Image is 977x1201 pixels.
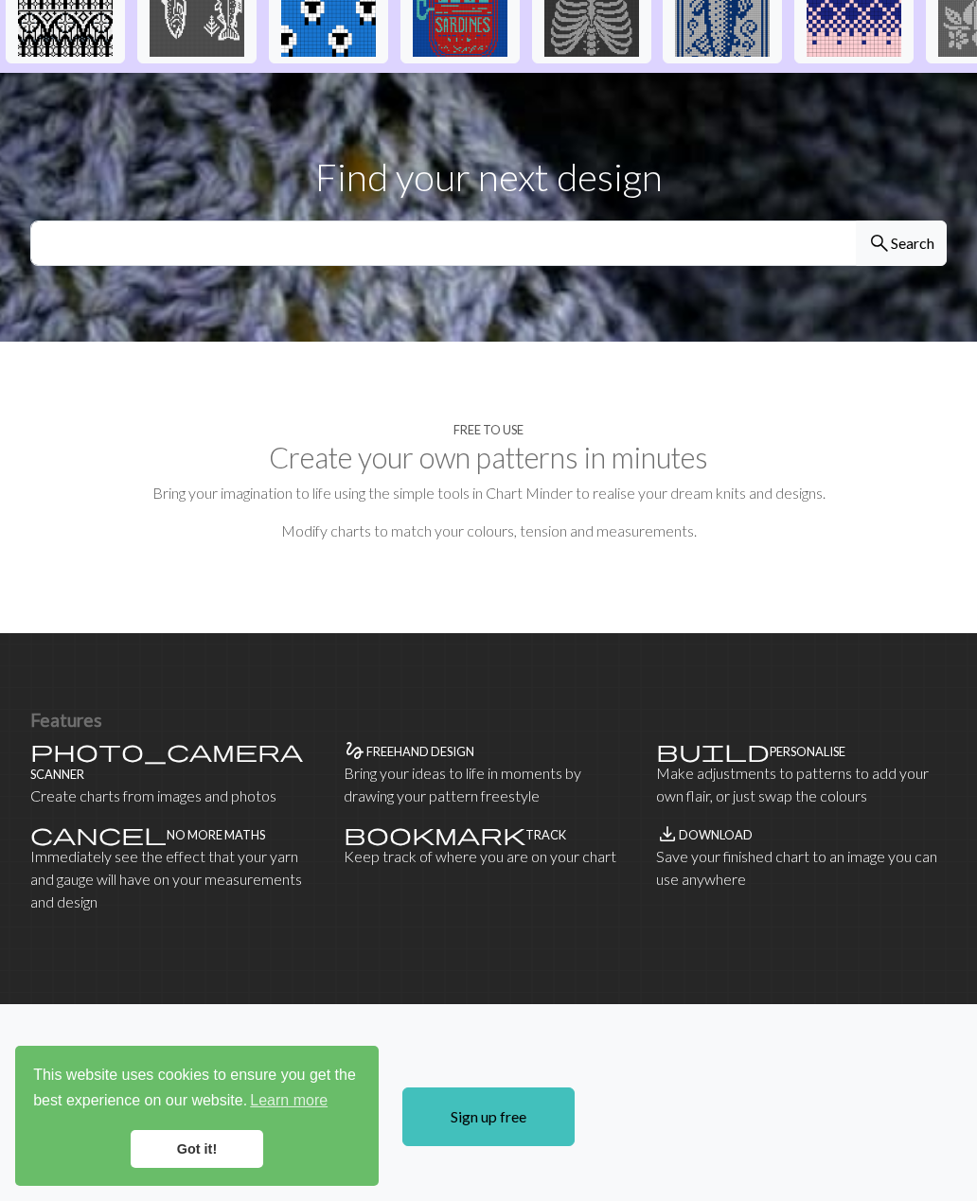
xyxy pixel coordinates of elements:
p: Save your finished chart to an image you can use anywhere [656,845,947,891]
p: Bring your ideas to life in moments by drawing your pattern freestyle [344,762,634,807]
h4: Free to use [453,423,524,437]
button: Search [856,221,947,266]
span: This website uses cookies to ensure you get the best experience on our website. [33,1064,361,1115]
div: cookieconsent [15,1046,379,1186]
h4: Track [525,828,566,842]
h4: Personalise [770,745,845,759]
a: learn more about cookies [247,1086,330,1115]
p: Find your next design [30,149,947,205]
a: Sign up free [402,1087,575,1146]
h4: Freehand design [366,745,474,759]
span: search [868,230,891,256]
h3: Features [30,709,947,731]
span: build [656,737,770,764]
span: bookmark [344,821,525,847]
h4: No more maths [167,828,265,842]
p: Create charts from images and photos [30,785,321,807]
p: Immediately see the effect that your yarn and gauge will have on your measurements and design [30,845,321,913]
a: dismiss cookie message [131,1130,263,1168]
h4: Download [679,828,753,842]
p: Modify charts to match your colours, tension and measurements. [30,520,947,542]
span: save_alt [656,821,679,847]
span: cancel [30,821,167,847]
span: photo_camera [30,737,303,764]
h2: Create your own patterns in minutes [30,440,947,475]
p: Bring your imagination to life using the simple tools in Chart Minder to realise your dream knits... [30,482,947,504]
span: gesture [344,737,366,764]
h4: Scanner [30,768,84,782]
p: Keep track of where you are on your chart [344,845,634,868]
p: Make adjustments to patterns to add your own flair, or just swap the colours [656,762,947,807]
